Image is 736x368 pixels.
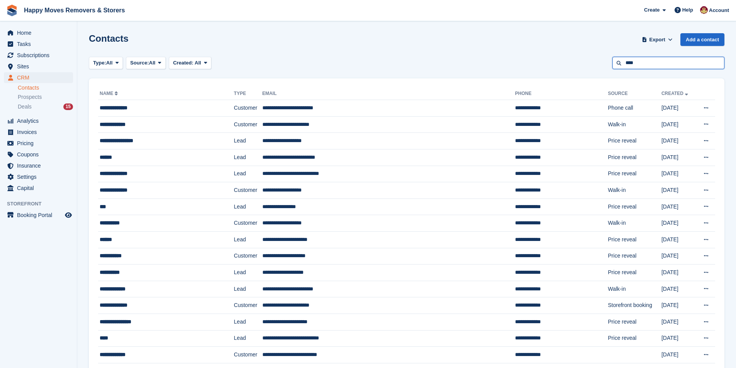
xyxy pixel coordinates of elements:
[89,57,123,70] button: Type: All
[17,72,63,83] span: CRM
[661,265,695,281] td: [DATE]
[234,149,262,166] td: Lead
[234,297,262,314] td: Customer
[234,231,262,248] td: Lead
[661,281,695,297] td: [DATE]
[234,281,262,297] td: Lead
[173,60,194,66] span: Created:
[661,297,695,314] td: [DATE]
[640,33,674,46] button: Export
[608,149,661,166] td: Price reveal
[661,133,695,149] td: [DATE]
[649,36,665,44] span: Export
[195,60,201,66] span: All
[7,200,77,208] span: Storefront
[4,183,73,193] a: menu
[4,138,73,149] a: menu
[661,347,695,363] td: [DATE]
[17,210,63,220] span: Booking Portal
[661,248,695,265] td: [DATE]
[17,50,63,61] span: Subscriptions
[17,61,63,72] span: Sites
[17,160,63,171] span: Insurance
[608,88,661,100] th: Source
[234,88,262,100] th: Type
[608,248,661,265] td: Price reveal
[100,91,119,96] a: Name
[126,57,166,70] button: Source: All
[608,215,661,232] td: Walk-in
[4,39,73,49] a: menu
[661,166,695,182] td: [DATE]
[4,27,73,38] a: menu
[17,39,63,49] span: Tasks
[515,88,608,100] th: Phone
[234,198,262,215] td: Lead
[4,61,73,72] a: menu
[700,6,708,14] img: Steven Fry
[93,59,106,67] span: Type:
[17,138,63,149] span: Pricing
[64,210,73,220] a: Preview store
[608,265,661,281] td: Price reveal
[234,347,262,363] td: Customer
[680,33,724,46] a: Add a contact
[234,100,262,117] td: Customer
[106,59,113,67] span: All
[661,116,695,133] td: [DATE]
[234,116,262,133] td: Customer
[4,115,73,126] a: menu
[608,116,661,133] td: Walk-in
[661,91,690,96] a: Created
[661,330,695,347] td: [DATE]
[4,210,73,220] a: menu
[661,149,695,166] td: [DATE]
[17,149,63,160] span: Coupons
[661,100,695,117] td: [DATE]
[608,281,661,297] td: Walk-in
[661,198,695,215] td: [DATE]
[18,84,73,92] a: Contacts
[234,330,262,347] td: Lead
[608,330,661,347] td: Price reveal
[18,93,73,101] a: Prospects
[4,160,73,171] a: menu
[17,27,63,38] span: Home
[17,127,63,137] span: Invoices
[262,88,515,100] th: Email
[18,103,32,110] span: Deals
[661,231,695,248] td: [DATE]
[661,182,695,199] td: [DATE]
[661,314,695,330] td: [DATE]
[234,248,262,265] td: Customer
[89,33,129,44] h1: Contacts
[234,182,262,199] td: Customer
[608,314,661,330] td: Price reveal
[17,171,63,182] span: Settings
[4,149,73,160] a: menu
[608,182,661,199] td: Walk-in
[234,166,262,182] td: Lead
[4,50,73,61] a: menu
[644,6,660,14] span: Create
[4,171,73,182] a: menu
[63,103,73,110] div: 15
[6,5,18,16] img: stora-icon-8386f47178a22dfd0bd8f6a31ec36ba5ce8667c1dd55bd0f319d3a0aa187defe.svg
[169,57,211,70] button: Created: All
[608,100,661,117] td: Phone call
[661,215,695,232] td: [DATE]
[17,183,63,193] span: Capital
[130,59,149,67] span: Source:
[4,72,73,83] a: menu
[682,6,693,14] span: Help
[608,297,661,314] td: Storefront booking
[234,314,262,330] td: Lead
[18,93,42,101] span: Prospects
[608,231,661,248] td: Price reveal
[21,4,128,17] a: Happy Moves Removers & Storers
[234,133,262,149] td: Lead
[709,7,729,14] span: Account
[608,166,661,182] td: Price reveal
[149,59,156,67] span: All
[4,127,73,137] a: menu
